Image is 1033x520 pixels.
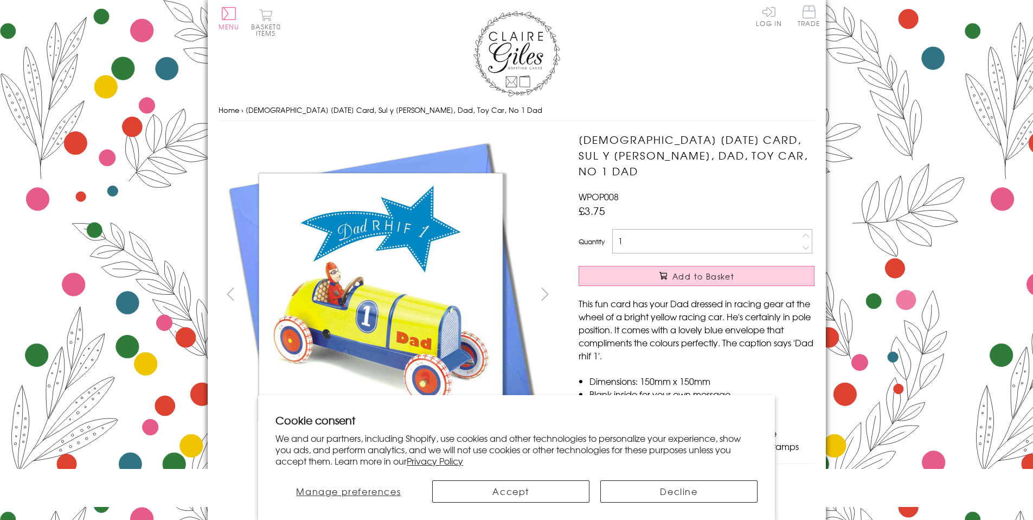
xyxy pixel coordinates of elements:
a: Home [219,105,239,115]
span: Trade [798,5,820,27]
span: Manage preferences [296,485,401,498]
a: Trade [798,5,820,29]
span: Add to Basket [672,271,734,282]
span: Menu [219,22,240,31]
button: Manage preferences [275,480,421,503]
span: 0 items [256,22,281,38]
h2: Cookie consent [275,413,758,428]
a: Privacy Policy [407,454,463,467]
span: [DEMOGRAPHIC_DATA] [DATE] Card, Sul y [PERSON_NAME], Dad, Toy Car, No 1 Dad [246,105,542,115]
img: Claire Giles Greetings Cards [473,11,560,97]
img: Welsh Father's Day Card, Sul y Tadau Hapus, Dad, Toy Car, No 1 Dad [219,132,544,458]
p: We and our partners, including Shopify, use cookies and other technologies to personalize your ex... [275,433,758,466]
p: This fun card has your Dad dressed in racing gear at the wheel of a bright yellow racing car. He'... [579,297,814,362]
span: £3.75 [579,203,605,218]
li: Dimensions: 150mm x 150mm [589,375,814,388]
button: Menu [219,7,240,30]
nav: breadcrumbs [219,99,815,122]
button: prev [219,282,243,306]
h1: [DEMOGRAPHIC_DATA] [DATE] Card, Sul y [PERSON_NAME], Dad, Toy Car, No 1 Dad [579,132,814,179]
span: › [241,105,243,115]
button: Basket0 items [251,9,281,36]
label: Quantity [579,237,605,246]
button: Accept [432,480,589,503]
button: Decline [600,480,758,503]
li: Blank inside for your own message [589,388,814,401]
button: Add to Basket [579,266,814,286]
a: Log In [756,5,782,27]
span: WPOP008 [579,190,619,203]
button: next [532,282,557,306]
